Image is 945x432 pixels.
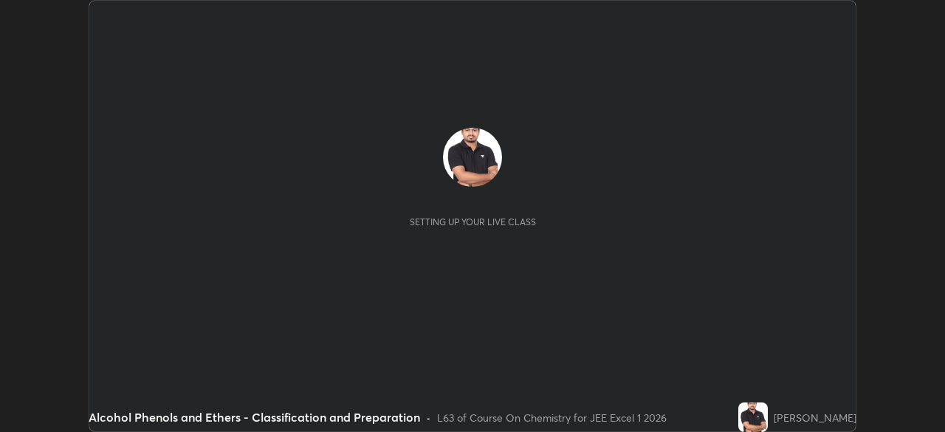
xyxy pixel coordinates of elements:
div: Setting up your live class [410,216,536,227]
div: Alcohol Phenols and Ethers - Classification and Preparation [89,408,420,426]
div: • [426,410,431,425]
div: [PERSON_NAME] [774,410,856,425]
div: L63 of Course On Chemistry for JEE Excel 1 2026 [437,410,667,425]
img: 5fba970c85c7484fbef5fa1617cbed6b.jpg [738,402,768,432]
img: 5fba970c85c7484fbef5fa1617cbed6b.jpg [443,128,502,187]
